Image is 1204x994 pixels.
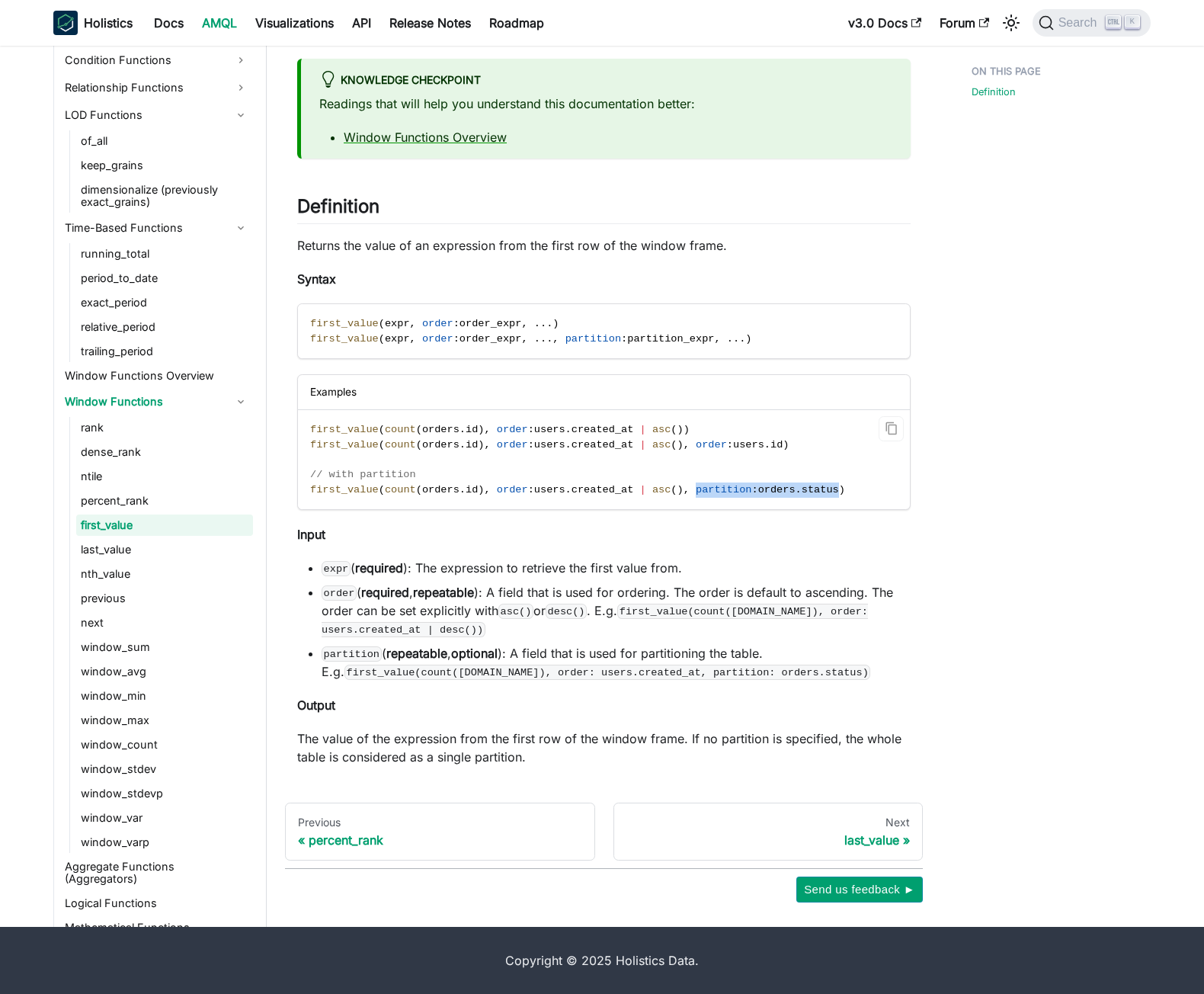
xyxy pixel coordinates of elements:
[319,95,892,113] p: Readings that will help you understand this documentation better:
[76,316,253,338] a: relative_period
[552,318,559,329] span: )
[385,318,410,329] span: expr
[416,484,422,495] span: (
[1033,9,1151,37] button: Search (Ctrl+K)
[76,155,253,176] a: keep_grains
[386,646,447,661] strong: repeatable
[640,439,646,451] span: |
[546,333,552,345] span: .
[546,318,552,329] span: .
[322,585,357,601] code: order
[76,515,253,536] a: first_value
[385,439,416,451] span: count
[879,416,904,441] button: Copy code to clipboard
[451,646,498,661] strong: optional
[684,484,690,495] span: ,
[298,832,582,848] div: percent_rank
[76,130,253,152] a: of_all
[76,179,253,213] a: dimensionalize (previously exact_grains)
[521,318,527,329] span: ,
[528,424,534,435] span: :
[76,490,253,511] a: percent_rank
[60,856,253,890] a: Aggregate Functions (Aggregators)
[804,880,915,899] span: Send us feedback ►
[640,484,646,495] span: |
[485,484,491,495] span: ,
[379,318,385,329] span: (
[552,333,559,345] span: ,
[802,484,839,495] span: status
[796,877,923,903] button: Send us feedback ►
[285,803,923,861] nav: Docs pages
[460,318,522,329] span: order_expr
[53,11,133,35] a: HolisticsHolistics
[466,439,478,451] span: id
[298,375,910,409] div: Examples
[546,604,587,619] code: desc()
[572,484,634,495] span: created_at
[453,333,460,345] span: :
[76,661,253,682] a: window_avg
[739,333,745,345] span: .
[410,333,416,345] span: ,
[1125,15,1140,29] kbd: K
[999,11,1023,35] button: Switch between dark and light mode (currently light mode)
[310,469,416,480] span: // with partition
[733,333,739,345] span: .
[76,636,253,658] a: window_sum
[297,271,336,287] strong: Syntax
[796,484,802,495] span: .
[60,365,253,386] a: Window Functions Overview
[540,318,546,329] span: .
[246,11,343,35] a: Visualizations
[413,585,474,600] strong: repeatable
[696,484,751,495] span: partition
[76,417,253,438] a: rank
[460,424,466,435] span: .
[640,424,646,435] span: |
[410,318,416,329] span: ,
[652,424,671,435] span: asc
[534,424,565,435] span: users
[297,729,911,766] p: The value of the expression from the first row of the window frame. If no partition is specified,...
[684,424,690,435] span: )
[355,560,403,576] strong: required
[297,527,325,542] strong: Input
[76,832,253,853] a: window_varp
[60,103,253,127] a: LOD Functions
[528,484,534,495] span: :
[422,333,453,345] span: order
[379,484,385,495] span: (
[310,484,379,495] span: first_value
[460,333,522,345] span: order_expr
[310,439,379,451] span: first_value
[361,585,409,600] strong: required
[671,484,677,495] span: (
[714,333,720,345] span: ,
[60,917,253,938] a: Mathematical Functions
[60,216,253,240] a: Time-Based Functions
[343,11,380,35] a: API
[972,85,1016,99] a: Definition
[528,439,534,451] span: :
[758,484,796,495] span: orders
[297,697,335,713] strong: Output
[783,439,789,451] span: )
[422,439,460,451] span: orders
[498,604,533,619] code: asc()
[764,439,770,451] span: .
[497,484,528,495] span: order
[319,71,892,91] div: Knowledge Checkpoint
[385,424,416,435] span: count
[193,11,246,35] a: AMQL
[76,758,253,780] a: window_stdev
[751,484,757,495] span: :
[1054,16,1106,30] span: Search
[497,424,528,435] span: order
[322,644,911,681] li: ( , ): A field that is used for partitioning the table. E.g.
[385,333,410,345] span: expr
[322,559,911,577] li: ( ): The expression to retrieve the first value from.
[534,439,565,451] span: users
[534,484,565,495] span: users
[565,439,572,451] span: .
